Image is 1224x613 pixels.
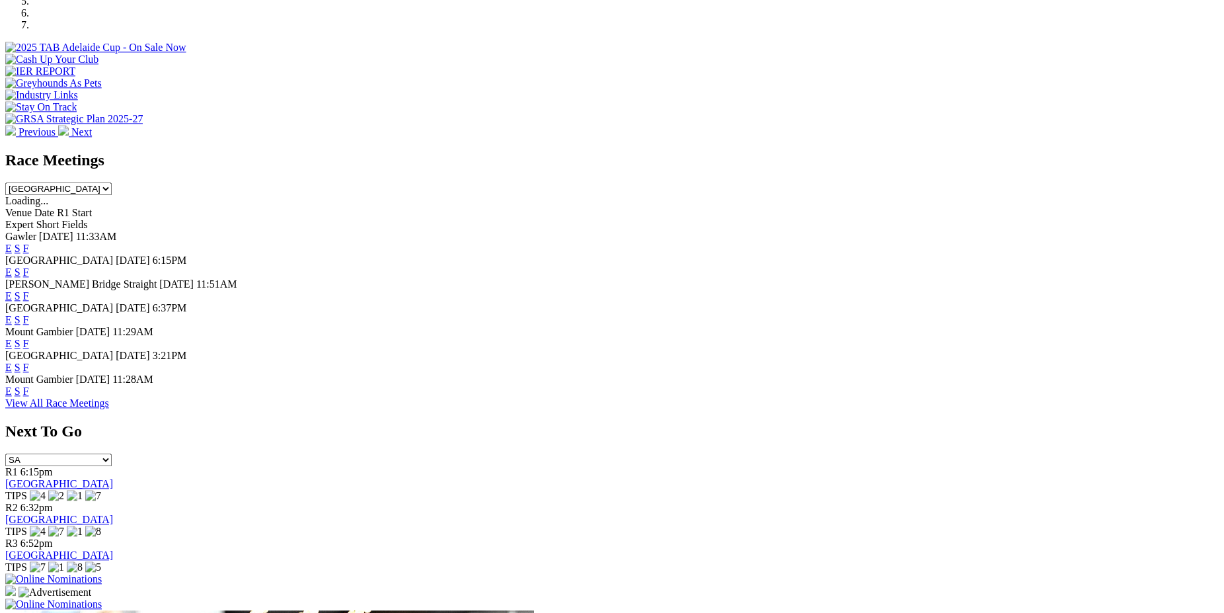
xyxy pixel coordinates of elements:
span: Fields [61,219,87,230]
span: R2 [5,502,18,513]
span: 6:15PM [153,255,187,266]
a: E [5,314,12,325]
span: 6:32pm [20,502,53,513]
img: 4 [30,526,46,538]
a: S [15,266,20,278]
img: 1 [67,526,83,538]
img: Greyhounds As Pets [5,77,102,89]
img: Online Nominations [5,598,102,610]
a: S [15,338,20,349]
a: [GEOGRAPHIC_DATA] [5,514,113,525]
img: 15187_Greyhounds_GreysPlayCentral_Resize_SA_WebsiteBanner_300x115_2025.jpg [5,585,16,596]
span: [DATE] [76,326,110,337]
span: TIPS [5,490,27,501]
img: 2025 TAB Adelaide Cup - On Sale Now [5,42,186,54]
img: 1 [67,490,83,502]
span: Date [34,207,54,218]
span: [DATE] [159,278,194,290]
span: TIPS [5,526,27,537]
span: 6:15pm [20,466,53,477]
span: [GEOGRAPHIC_DATA] [5,302,113,313]
a: S [15,314,20,325]
img: 8 [67,561,83,573]
span: 11:29AM [112,326,153,337]
img: Cash Up Your Club [5,54,98,65]
span: Mount Gambier [5,374,73,385]
img: IER REPORT [5,65,75,77]
img: 7 [30,561,46,573]
span: Next [71,126,92,138]
h2: Next To Go [5,423,1219,440]
a: E [5,266,12,278]
img: 4 [30,490,46,502]
span: [GEOGRAPHIC_DATA] [5,350,113,361]
img: chevron-left-pager-white.svg [5,125,16,136]
img: 1 [48,561,64,573]
span: 11:33AM [76,231,117,242]
a: S [15,362,20,373]
a: F [23,362,29,373]
span: 11:28AM [112,374,153,385]
span: 6:37PM [153,302,187,313]
span: 6:52pm [20,538,53,549]
a: Previous [5,126,58,138]
h2: Race Meetings [5,151,1219,169]
img: chevron-right-pager-white.svg [58,125,69,136]
a: F [23,386,29,397]
a: S [15,386,20,397]
a: F [23,290,29,302]
span: TIPS [5,561,27,573]
span: [DATE] [116,350,150,361]
span: [PERSON_NAME] Bridge Straight [5,278,157,290]
img: 2 [48,490,64,502]
img: GRSA Strategic Plan 2025-27 [5,113,143,125]
a: E [5,386,12,397]
img: Stay On Track [5,101,77,113]
a: [GEOGRAPHIC_DATA] [5,550,113,561]
img: 7 [48,526,64,538]
span: [DATE] [116,302,150,313]
span: 11:51AM [196,278,237,290]
span: [DATE] [116,255,150,266]
span: [DATE] [76,374,110,385]
a: F [23,338,29,349]
span: R1 [5,466,18,477]
a: S [15,243,20,254]
a: [GEOGRAPHIC_DATA] [5,478,113,489]
span: [GEOGRAPHIC_DATA] [5,255,113,266]
a: Next [58,126,92,138]
span: Expert [5,219,34,230]
span: R3 [5,538,18,549]
span: 3:21PM [153,350,187,361]
a: E [5,290,12,302]
a: E [5,243,12,254]
img: 7 [85,490,101,502]
a: S [15,290,20,302]
a: F [23,314,29,325]
span: Venue [5,207,32,218]
a: E [5,338,12,349]
span: Short [36,219,59,230]
img: 8 [85,526,101,538]
img: Online Nominations [5,573,102,585]
a: E [5,362,12,373]
span: R1 Start [57,207,92,218]
img: 5 [85,561,101,573]
img: Industry Links [5,89,78,101]
a: View All Race Meetings [5,397,109,409]
a: F [23,243,29,254]
span: Loading... [5,195,48,206]
span: Mount Gambier [5,326,73,337]
span: [DATE] [39,231,73,242]
a: F [23,266,29,278]
img: Advertisement [19,587,91,598]
span: Gawler [5,231,36,242]
span: Previous [19,126,56,138]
